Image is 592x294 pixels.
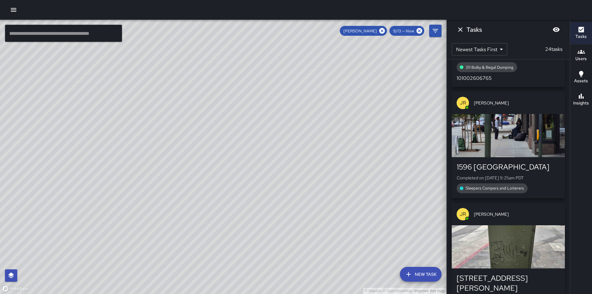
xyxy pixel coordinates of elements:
p: JR [460,210,466,218]
div: [STREET_ADDRESS][PERSON_NAME] [457,273,560,293]
button: Filters [429,25,442,37]
p: JR [460,99,466,107]
span: [PERSON_NAME] [474,100,560,106]
h6: Users [575,55,587,62]
button: Dismiss [454,23,467,36]
p: 24 tasks [543,46,565,53]
button: New Task [400,267,442,282]
span: [PERSON_NAME] [474,211,560,217]
div: Newest Tasks First [452,43,507,55]
h6: Insights [573,100,589,107]
button: Insights [570,89,592,111]
button: Tasks [570,22,592,44]
button: Assets [570,67,592,89]
span: 311 Bulky & Illegal Dumping [462,65,517,70]
h6: Tasks [575,33,587,40]
span: 9/13 — Now [389,28,418,34]
button: JR[PERSON_NAME]1596 [GEOGRAPHIC_DATA]Completed on [DATE] 9:25am PDTSleepers Campers and Loiterers [452,92,565,198]
h6: Tasks [467,25,482,35]
p: Completed on [DATE] 9:25am PDT [457,175,560,181]
h6: Assets [574,78,588,84]
span: [PERSON_NAME] [340,28,380,34]
div: 1596 [GEOGRAPHIC_DATA] [457,162,560,172]
div: 9/13 — Now [389,26,424,36]
div: [PERSON_NAME] [340,26,387,36]
span: Sleepers Campers and Loiterers [462,186,528,191]
button: Users [570,44,592,67]
button: Blur [550,23,562,36]
p: 101002606765 [457,75,560,82]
